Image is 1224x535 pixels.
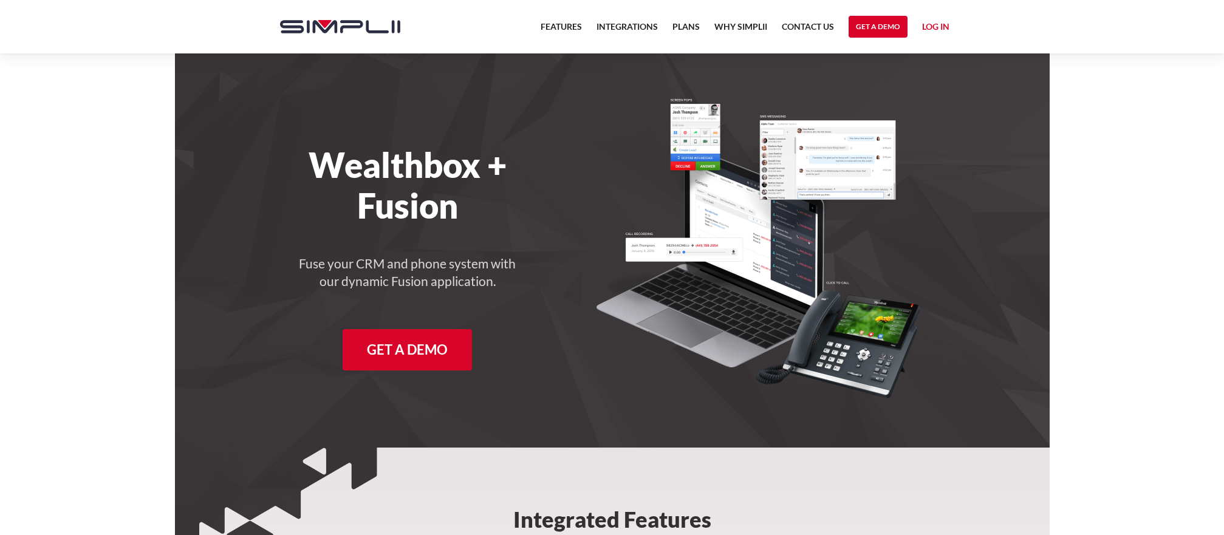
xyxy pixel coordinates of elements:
[298,255,517,290] h4: Fuse your CRM and phone system with our dynamic Fusion application.
[597,19,658,41] a: Integrations
[922,19,949,38] a: Log in
[849,16,908,38] a: Get a Demo
[782,19,834,41] a: Contact US
[541,19,582,41] a: Features
[714,19,767,41] a: Why Simplii
[280,20,400,33] img: Simplii
[596,97,920,399] img: A desk phone and laptop with a CRM up and Fusion bringing call recording, screen pops, and SMS me...
[343,329,472,370] a: Get A Demo
[268,145,548,226] h1: Wealthbox + Fusion
[672,19,700,41] a: Plans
